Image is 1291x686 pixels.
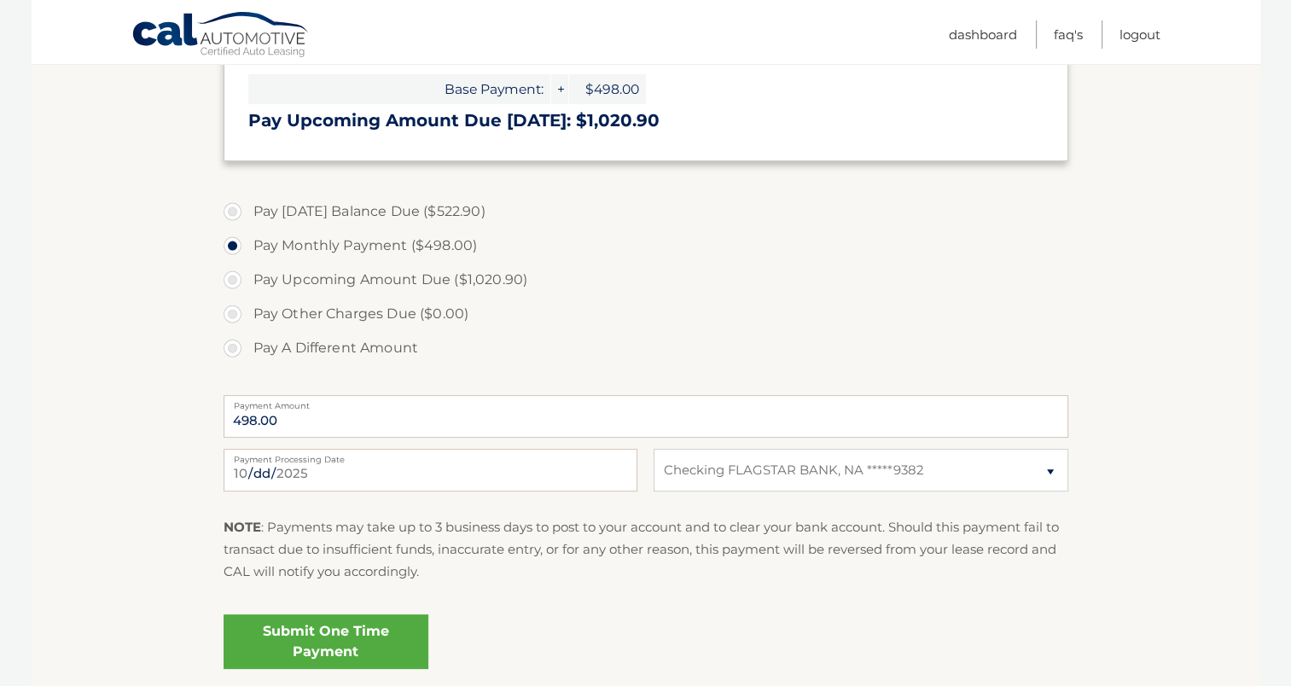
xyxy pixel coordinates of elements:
label: Pay Other Charges Due ($0.00) [224,297,1068,331]
label: Payment Processing Date [224,449,637,462]
a: Cal Automotive [131,11,311,61]
a: Dashboard [949,20,1017,49]
span: Base Payment: [248,74,550,104]
strong: NOTE [224,519,261,535]
label: Payment Amount [224,395,1068,409]
p: : Payments may take up to 3 business days to post to your account and to clear your bank account.... [224,516,1068,584]
span: $498.00 [569,74,646,104]
label: Pay Monthly Payment ($498.00) [224,229,1068,263]
label: Pay Upcoming Amount Due ($1,020.90) [224,263,1068,297]
label: Pay [DATE] Balance Due ($522.90) [224,195,1068,229]
a: Logout [1119,20,1160,49]
a: FAQ's [1054,20,1083,49]
input: Payment Date [224,449,637,491]
h3: Pay Upcoming Amount Due [DATE]: $1,020.90 [248,110,1044,131]
span: + [551,74,568,104]
input: Payment Amount [224,395,1068,438]
a: Submit One Time Payment [224,614,428,669]
label: Pay A Different Amount [224,331,1068,365]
